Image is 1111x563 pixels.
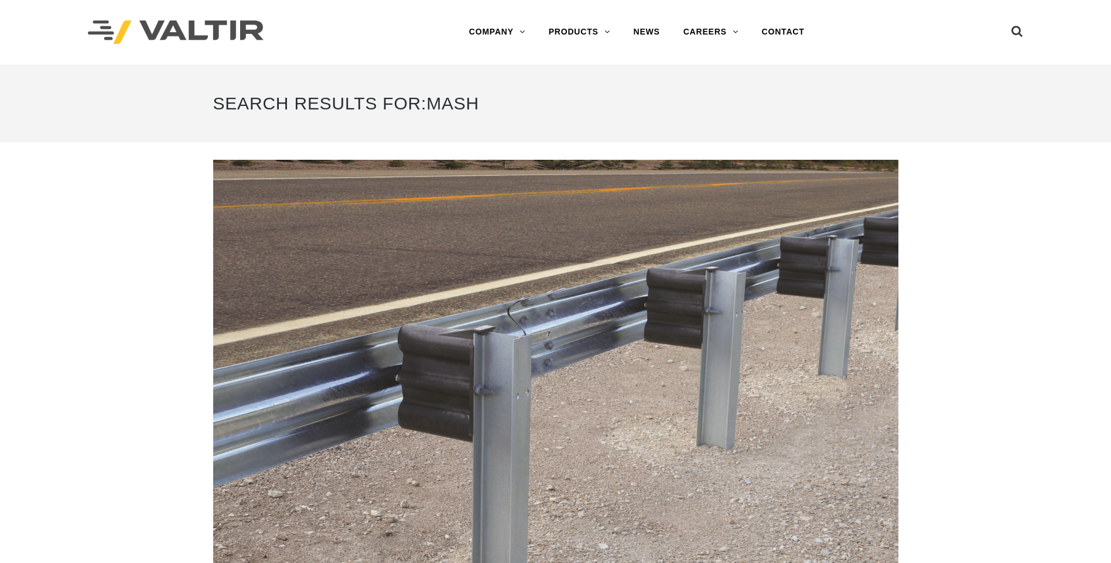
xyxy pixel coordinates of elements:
a: PRODUCTS [537,20,622,44]
span: mash [426,94,479,113]
a: COMPANY [457,20,537,44]
a: NEWS [622,20,672,44]
a: CAREERS [672,20,750,44]
a: CONTACT [750,20,816,44]
img: Valtir [88,20,264,44]
h1: Search Results for: [213,82,898,125]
